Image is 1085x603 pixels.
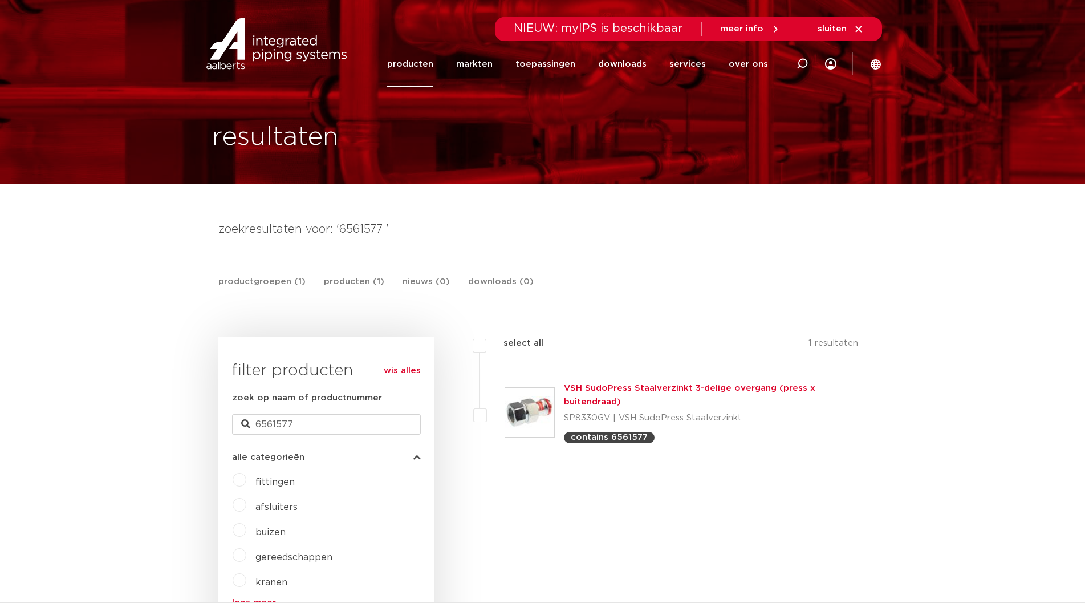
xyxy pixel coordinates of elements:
a: nieuws (0) [403,275,450,300]
a: VSH SudoPress Staalverzinkt 3-delige overgang (press x buitendraad) [564,384,815,406]
p: contains 6561577 [571,433,648,442]
label: zoek op naam of productnummer [232,391,382,405]
span: NIEUW: myIPS is beschikbaar [514,23,683,34]
a: gereedschappen [255,553,332,562]
h1: resultaten [212,119,339,156]
span: sluiten [818,25,847,33]
nav: Menu [387,41,768,87]
a: fittingen [255,477,295,487]
h4: zoekresultaten voor: '6561577 ' [218,220,867,238]
a: toepassingen [515,41,575,87]
span: alle categorieën [232,453,304,462]
a: services [669,41,706,87]
h3: filter producten [232,359,421,382]
span: meer info [720,25,763,33]
p: 1 resultaten [808,337,858,354]
a: over ons [729,41,768,87]
a: productgroepen (1) [218,275,306,300]
button: alle categorieën [232,453,421,462]
a: producten (1) [324,275,384,300]
input: zoeken [232,414,421,435]
p: SP8330GV | VSH SudoPress Staalverzinkt [564,409,859,427]
a: downloads (0) [468,275,534,300]
a: buizen [255,528,286,537]
a: afsluiters [255,503,298,512]
a: producten [387,41,433,87]
label: select all [486,337,543,350]
a: markten [456,41,493,87]
a: wis alles [384,364,421,378]
div: my IPS [825,41,836,87]
a: kranen [255,578,287,587]
a: meer info [720,24,781,34]
a: sluiten [818,24,864,34]
img: Thumbnail for VSH SudoPress Staalverzinkt 3-delige overgang (press x buitendraad) [505,388,554,437]
a: downloads [598,41,647,87]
